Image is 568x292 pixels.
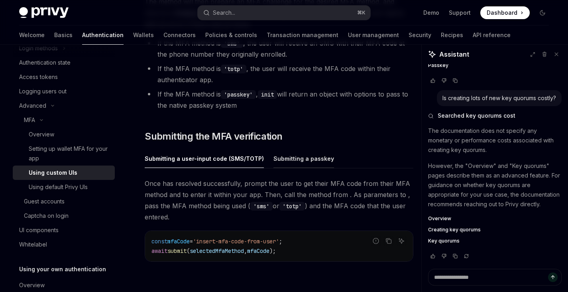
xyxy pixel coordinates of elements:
a: Access tokens [13,70,115,84]
span: Passkey [428,62,448,69]
a: Authentication [82,26,124,45]
div: Setting up wallet MFA for your app [29,144,110,163]
button: Vote that response was good [428,252,438,260]
span: = [190,238,193,245]
span: Dashboard [487,9,517,17]
button: Copy chat response [450,77,460,85]
a: Logging users out [13,84,115,99]
button: Send message [548,272,558,282]
div: Submitting a passkey [273,149,334,168]
div: Access tokens [19,72,58,82]
div: Is creating lots of new key quorums costly? [442,94,556,102]
span: , [244,247,247,255]
button: Vote that response was not good [439,252,449,260]
a: Overview [428,215,562,222]
span: 'insert-mfa-code-from-user' [193,238,279,245]
li: If the MFA method is , the user will receive the MFA code within their authenticator app. [145,63,413,85]
a: API reference [473,26,511,45]
p: However, the "Overview" and "Key quorums" pages describe them as an advanced feature. For guidanc... [428,161,562,209]
a: Overview [13,127,115,142]
button: Toggle MFA section [13,113,115,127]
span: ( [187,247,190,255]
a: Whitelabel [13,237,115,252]
span: submit [167,247,187,255]
span: Searched key quorums cost [438,112,515,120]
button: Copy chat response [450,252,460,260]
span: Assistant [439,49,469,59]
a: Demo [423,9,439,17]
a: Support [449,9,471,17]
div: Submitting a user-input code (SMS/TOTP) [145,149,264,168]
button: Vote that response was good [428,77,438,85]
code: 'totp' [221,65,246,73]
button: Ask AI [396,236,407,246]
button: Toggle dark mode [536,6,549,19]
a: Passkey [428,62,562,69]
p: The documentation does not specify any monetary or performance costs associated with creating key... [428,126,562,155]
span: mfaCode [167,238,190,245]
button: Copy the contents from the code block [383,236,394,246]
code: 'passkey' [221,90,256,99]
a: Authentication state [13,55,115,70]
a: Captcha on login [13,209,115,223]
span: Key quorums [428,238,460,244]
span: await [151,247,167,255]
span: ⌘ K [357,10,366,16]
a: Policies & controls [205,26,257,45]
span: const [151,238,167,245]
a: Key quorums [428,238,562,244]
a: Using custom UIs [13,166,115,180]
div: Overview [19,280,45,290]
div: Search... [213,8,235,18]
div: Using custom UIs [29,168,77,178]
div: Captcha on login [24,211,69,221]
button: Report incorrect code [371,236,381,246]
code: 'sms' [221,39,243,48]
div: Advanced [19,101,46,110]
a: Using default Privy UIs [13,180,115,194]
a: Welcome [19,26,45,45]
li: If the MFA method is , the user will receive an SMS with their MFA code at the phone number they ... [145,37,413,60]
code: init [258,90,277,99]
a: Recipes [441,26,463,45]
a: Dashboard [480,6,530,19]
div: Overview [29,130,54,139]
a: Guest accounts [13,194,115,209]
div: UI components [19,225,59,235]
span: ); [269,247,276,255]
div: MFA [24,115,35,125]
a: Transaction management [267,26,338,45]
img: dark logo [19,7,69,18]
a: Creating key quorums [428,227,562,233]
span: Overview [428,215,451,222]
h5: Using your own authentication [19,264,106,274]
span: mfaCode [247,247,269,255]
a: User management [348,26,399,45]
button: Open search [198,6,370,20]
a: Setting up wallet MFA for your app [13,142,115,166]
span: Once has resolved successfully, prompt the user to get their MFA code from their MFA method and t... [145,178,413,223]
a: Connectors [163,26,196,45]
span: Creating key quorums [428,227,481,233]
li: If the MFA method is , will return an object with options to pass to the native passkey system [145,89,413,111]
button: Searched key quorums cost [428,112,562,120]
button: Vote that response was not good [439,77,449,85]
div: Logging users out [19,87,67,96]
span: Submitting the MFA verification [145,130,282,143]
a: Security [409,26,431,45]
button: Toggle Advanced section [13,99,115,113]
button: Reload last chat [462,252,471,260]
a: Basics [54,26,73,45]
a: Wallets [133,26,154,45]
a: UI components [13,223,115,237]
textarea: Ask a question... [428,269,562,286]
code: 'totp' [279,202,305,211]
div: Guest accounts [24,197,65,206]
span: ; [279,238,282,245]
span: selectedMfaMethod [190,247,244,255]
div: Using default Privy UIs [29,182,88,192]
code: 'sms' [250,202,273,211]
div: Authentication state [19,58,71,67]
div: Whitelabel [19,240,47,249]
